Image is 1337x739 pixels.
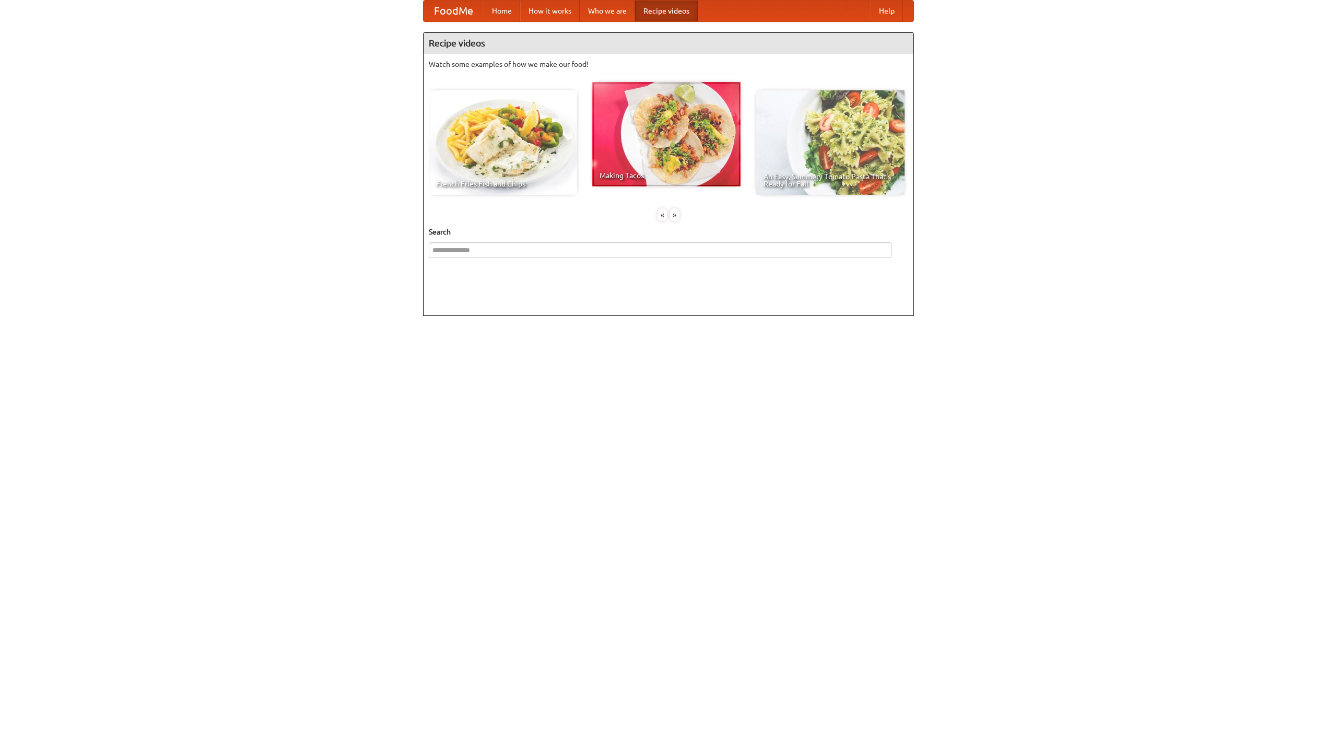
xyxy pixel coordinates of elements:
[756,90,905,195] a: An Easy, Summery Tomato Pasta That's Ready for Fall
[484,1,520,21] a: Home
[592,82,741,186] a: Making Tacos
[424,33,913,54] h4: Recipe videos
[424,1,484,21] a: FoodMe
[658,208,667,221] div: «
[580,1,635,21] a: Who we are
[600,172,733,179] span: Making Tacos
[429,90,577,195] a: French Fries Fish and Chips
[520,1,580,21] a: How it works
[764,173,897,187] span: An Easy, Summery Tomato Pasta That's Ready for Fall
[635,1,698,21] a: Recipe videos
[429,227,908,237] h5: Search
[429,59,908,69] p: Watch some examples of how we make our food!
[436,180,570,187] span: French Fries Fish and Chips
[871,1,903,21] a: Help
[670,208,679,221] div: »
